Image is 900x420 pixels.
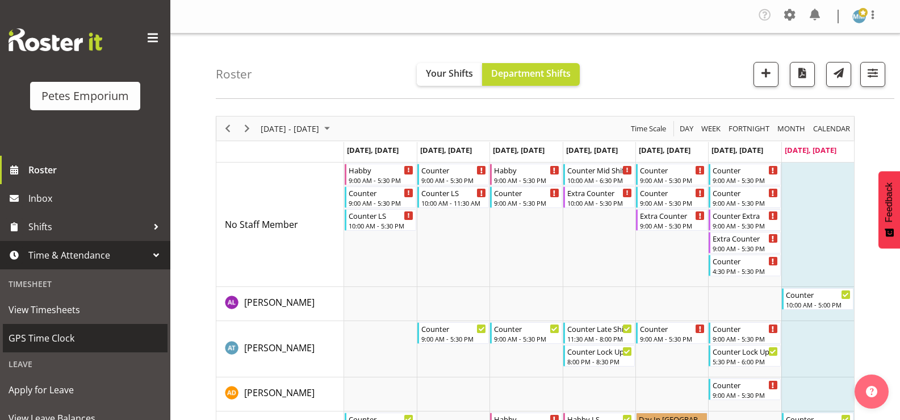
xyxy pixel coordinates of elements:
span: [DATE], [DATE] [566,145,618,155]
div: No Staff Member"s event - Counter Begin From Wednesday, August 27, 2025 at 9:00:00 AM GMT+12:00 E... [490,186,562,208]
div: Counter [349,187,413,198]
button: Add a new shift [754,62,778,87]
div: Counter [713,164,777,176]
div: Counter Extra [713,210,777,221]
img: Rosterit website logo [9,28,102,51]
span: No Staff Member [225,218,298,231]
button: Your Shifts [417,63,482,86]
td: Abigail Lane resource [216,287,344,321]
div: Habby [494,164,559,176]
span: Week [700,122,722,136]
button: Fortnight [727,122,772,136]
div: 8:00 PM - 8:30 PM [567,357,632,366]
span: Shifts [28,218,148,235]
div: No Staff Member"s event - Habby Begin From Monday, August 25, 2025 at 9:00:00 AM GMT+12:00 Ends A... [345,164,416,185]
button: Feedback - Show survey [878,171,900,248]
h4: Roster [216,68,252,81]
span: Fortnight [727,122,771,136]
div: Counter [786,289,851,300]
a: GPS Time Clock [3,324,168,352]
div: Alex-Micheal Taniwha"s event - Counter Late Shift Begin From Thursday, August 28, 2025 at 11:30:0... [563,322,635,344]
div: Next [237,117,257,140]
div: 10:00 AM - 5:30 PM [567,198,632,207]
div: Alex-Micheal Taniwha"s event - Counter Lock Up Begin From Thursday, August 28, 2025 at 8:00:00 PM... [563,345,635,367]
div: Counter LS [349,210,413,221]
span: Your Shifts [426,67,473,80]
div: Counter Lock Up [713,346,777,357]
span: [DATE], [DATE] [639,145,690,155]
div: Counter [421,323,486,334]
div: Counter [640,164,705,176]
div: No Staff Member"s event - Extra Counter Begin From Saturday, August 30, 2025 at 9:00:00 AM GMT+12... [709,232,780,253]
span: [PERSON_NAME] [244,296,315,309]
div: No Staff Member"s event - Extra Counter Begin From Thursday, August 28, 2025 at 10:00:00 AM GMT+1... [563,186,635,208]
span: [DATE], [DATE] [493,145,545,155]
div: No Staff Member"s event - Counter Begin From Saturday, August 30, 2025 at 9:00:00 AM GMT+12:00 En... [709,186,780,208]
div: Alex-Micheal Taniwha"s event - Counter Begin From Wednesday, August 27, 2025 at 9:00:00 AM GMT+12... [490,322,562,344]
div: No Staff Member"s event - Habby Begin From Wednesday, August 27, 2025 at 9:00:00 AM GMT+12:00 End... [490,164,562,185]
div: Counter [713,379,777,390]
div: 5:30 PM - 6:00 PM [713,357,777,366]
div: No Staff Member"s event - Counter Mid Shift Begin From Thursday, August 28, 2025 at 10:00:00 AM G... [563,164,635,185]
div: Counter [713,323,777,334]
div: Leave [3,352,168,376]
span: Time & Attendance [28,247,148,264]
div: Alex-Micheal Taniwha"s event - Counter Begin From Saturday, August 30, 2025 at 9:00:00 AM GMT+12:... [709,322,780,344]
td: No Staff Member resource [216,163,344,287]
div: 11:30 AM - 8:00 PM [567,334,632,343]
button: Month [811,122,852,136]
div: 10:00 AM - 11:30 AM [421,198,486,207]
div: Extra Counter [713,232,777,244]
div: 9:00 AM - 5:30 PM [713,334,777,343]
button: Department Shifts [482,63,580,86]
span: Roster [28,161,165,178]
div: 9:00 AM - 5:30 PM [494,334,559,343]
div: 10:00 AM - 6:30 PM [567,176,632,185]
div: No Staff Member"s event - Counter Begin From Friday, August 29, 2025 at 9:00:00 AM GMT+12:00 Ends... [636,186,708,208]
a: [PERSON_NAME] [244,296,315,309]
div: 9:00 AM - 5:30 PM [640,176,705,185]
div: No Staff Member"s event - Counter Begin From Saturday, August 30, 2025 at 4:30:00 PM GMT+12:00 En... [709,255,780,276]
div: No Staff Member"s event - Counter LS Begin From Tuesday, August 26, 2025 at 10:00:00 AM GMT+12:00... [417,186,489,208]
span: calendar [812,122,851,136]
div: 9:00 AM - 5:30 PM [713,244,777,253]
div: Counter [640,187,705,198]
img: mandy-mosley3858.jpg [852,10,866,23]
button: Timeline Day [678,122,696,136]
div: 9:00 AM - 5:30 PM [713,390,777,400]
div: Abigail Lane"s event - Counter Begin From Sunday, August 31, 2025 at 10:00:00 AM GMT+12:00 Ends A... [782,288,853,310]
div: No Staff Member"s event - Counter LS Begin From Monday, August 25, 2025 at 10:00:00 AM GMT+12:00 ... [345,209,416,231]
div: No Staff Member"s event - Counter Begin From Saturday, August 30, 2025 at 9:00:00 AM GMT+12:00 En... [709,164,780,185]
div: Counter LS [421,187,486,198]
div: 9:00 AM - 5:30 PM [640,334,705,343]
span: Month [776,122,806,136]
div: 9:00 AM - 5:30 PM [713,198,777,207]
div: Amelia Denz"s event - Counter Begin From Saturday, August 30, 2025 at 9:00:00 AM GMT+12:00 Ends A... [709,379,780,400]
button: Timeline Week [700,122,723,136]
div: Alex-Micheal Taniwha"s event - Counter Begin From Tuesday, August 26, 2025 at 9:00:00 AM GMT+12:0... [417,322,489,344]
button: August 25 - 31, 2025 [259,122,335,136]
div: Counter [713,187,777,198]
div: Counter Mid Shift [567,164,632,176]
span: Apply for Leave [9,381,162,398]
td: Alex-Micheal Taniwha resource [216,321,344,377]
button: Time Scale [629,122,668,136]
span: GPS Time Clock [9,330,162,347]
div: No Staff Member"s event - Counter Begin From Monday, August 25, 2025 at 9:00:00 AM GMT+12:00 Ends... [345,186,416,208]
a: [PERSON_NAME] [244,341,315,355]
span: [DATE], [DATE] [420,145,472,155]
div: Counter [494,323,559,334]
div: 9:00 AM - 5:30 PM [421,334,486,343]
span: Time Scale [630,122,667,136]
div: Counter Lock Up [567,346,632,357]
div: No Staff Member"s event - Counter Begin From Friday, August 29, 2025 at 9:00:00 AM GMT+12:00 Ends... [636,164,708,185]
td: Amelia Denz resource [216,377,344,411]
span: [DATE] - [DATE] [259,122,320,136]
span: [DATE], [DATE] [347,145,399,155]
div: 9:00 AM - 5:30 PM [349,176,413,185]
div: Extra Counter [567,187,632,198]
button: Filter Shifts [860,62,885,87]
span: Feedback [884,182,894,222]
div: 10:00 AM - 5:30 PM [349,221,413,230]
